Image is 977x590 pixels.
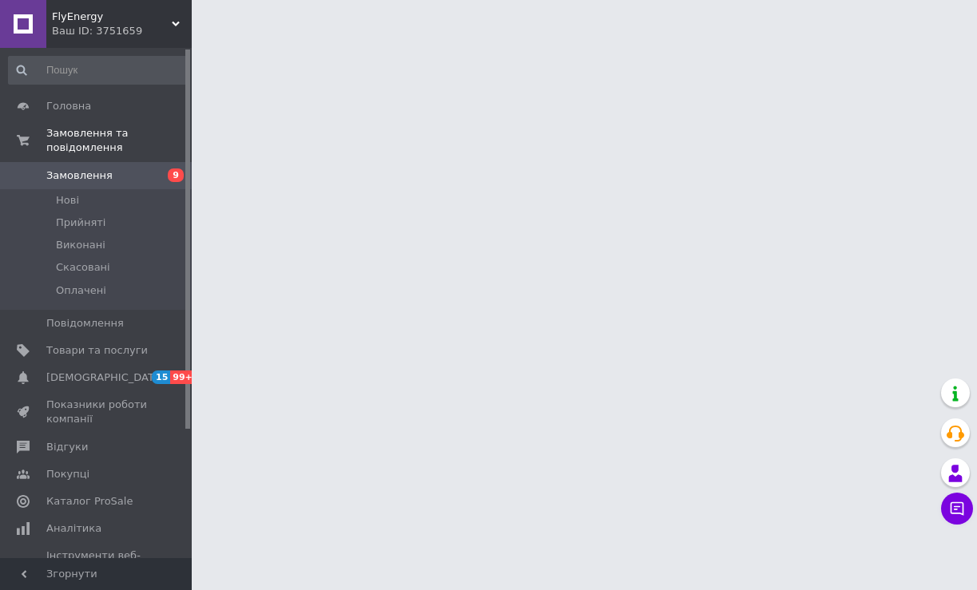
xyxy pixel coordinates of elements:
[56,193,79,208] span: Нові
[46,521,101,536] span: Аналітика
[8,56,189,85] input: Пошук
[152,370,170,384] span: 15
[56,260,110,275] span: Скасовані
[46,370,165,385] span: [DEMOGRAPHIC_DATA]
[52,10,172,24] span: FlyEnergy
[46,440,88,454] span: Відгуки
[56,238,105,252] span: Виконані
[941,493,973,525] button: Чат з покупцем
[52,24,192,38] div: Ваш ID: 3751659
[168,168,184,182] span: 9
[46,548,148,577] span: Інструменти веб-майстра та SEO
[46,168,113,183] span: Замовлення
[170,370,197,384] span: 99+
[46,316,124,331] span: Повідомлення
[46,126,192,155] span: Замовлення та повідомлення
[56,283,106,298] span: Оплачені
[46,494,133,509] span: Каталог ProSale
[46,99,91,113] span: Головна
[46,467,89,481] span: Покупці
[56,216,105,230] span: Прийняті
[46,343,148,358] span: Товари та послуги
[46,398,148,426] span: Показники роботи компанії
